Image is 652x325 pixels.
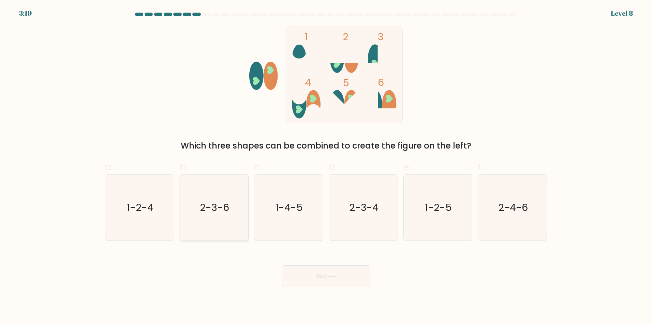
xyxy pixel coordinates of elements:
[425,201,452,214] text: 1-2-5
[127,201,153,214] text: 1-2-4
[378,30,384,44] tspan: 3
[329,160,337,174] span: d.
[305,30,308,44] tspan: 1
[349,201,379,214] text: 2-3-4
[180,160,188,174] span: b.
[305,75,311,89] tspan: 4
[498,201,528,214] text: 2-4-6
[276,201,303,214] text: 1-4-5
[611,8,633,18] div: Level 8
[378,75,384,89] tspan: 6
[109,140,543,152] div: Which three shapes can be combined to create the figure on the left?
[343,30,349,44] tspan: 2
[478,160,483,174] span: f.
[254,160,262,174] span: c.
[343,76,349,90] tspan: 5
[19,8,32,18] div: 3:19
[403,160,411,174] span: e.
[200,201,229,214] text: 2-3-6
[282,265,370,287] button: Next
[105,160,113,174] span: a.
